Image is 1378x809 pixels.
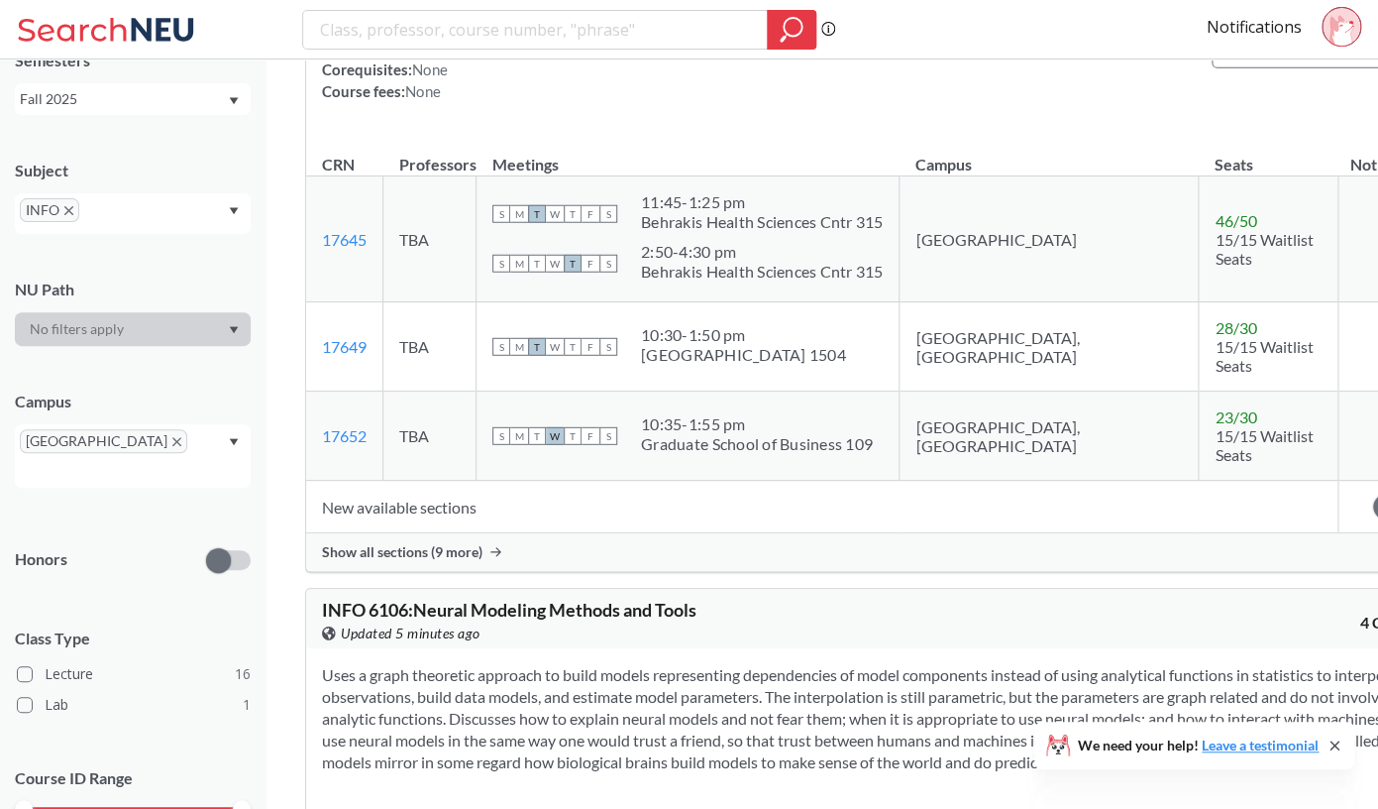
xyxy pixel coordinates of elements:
[564,338,582,356] span: T
[20,198,79,222] span: INFOX to remove pill
[528,338,546,356] span: T
[15,312,251,346] div: Dropdown arrow
[15,628,251,649] span: Class Type
[492,427,510,445] span: S
[510,255,528,273] span: M
[1215,407,1256,426] span: 23 / 30
[599,427,617,445] span: S
[546,338,564,356] span: W
[900,176,1199,302] td: [GEOGRAPHIC_DATA]
[599,255,617,273] span: S
[492,255,510,273] span: S
[641,434,873,454] div: Graduate School of Business 109
[546,427,564,445] span: W
[599,338,617,356] span: S
[528,427,546,445] span: T
[582,427,599,445] span: F
[564,205,582,223] span: T
[229,97,239,105] svg: Dropdown arrow
[900,392,1199,481] td: [GEOGRAPHIC_DATA], [GEOGRAPHIC_DATA]
[229,438,239,446] svg: Dropdown arrow
[412,60,448,78] span: None
[229,207,239,215] svg: Dropdown arrow
[383,134,477,176] th: Professors
[383,392,477,481] td: TBA
[1215,318,1256,337] span: 28 / 30
[20,88,227,110] div: Fall 2025
[492,205,510,223] span: S
[64,206,73,215] svg: X to remove pill
[235,663,251,685] span: 16
[599,205,617,223] span: S
[564,427,582,445] span: T
[322,599,696,621] span: INFO 6106 : Neural Modeling Methods and Tools
[641,414,873,434] div: 10:35 - 1:55 pm
[510,205,528,223] span: M
[641,325,846,345] div: 10:30 - 1:50 pm
[1215,211,1256,230] span: 46 / 50
[15,193,251,234] div: INFOX to remove pillDropdown arrow
[1215,337,1313,375] span: 15/15 Waitlist Seats
[383,176,477,302] td: TBA
[243,694,251,716] span: 1
[306,481,1338,533] td: New available sections
[172,437,181,446] svg: X to remove pill
[15,767,251,790] p: Course ID Range
[528,255,546,273] span: T
[582,338,599,356] span: F
[405,82,441,100] span: None
[15,83,251,115] div: Fall 2025Dropdown arrow
[780,16,803,44] svg: magnifying glass
[1202,737,1319,753] a: Leave a testimonial
[900,134,1199,176] th: Campus
[15,391,251,412] div: Campus
[492,338,510,356] span: S
[510,427,528,445] span: M
[582,205,599,223] span: F
[1207,16,1302,38] a: Notifications
[641,212,883,232] div: Behrakis Health Sciences Cntr 315
[229,326,239,334] svg: Dropdown arrow
[383,302,477,392] td: TBA
[15,279,251,300] div: NU Path
[322,543,482,561] span: Show all sections (9 more)
[1199,134,1338,176] th: Seats
[1215,426,1313,464] span: 15/15 Waitlist Seats
[15,424,251,488] div: [GEOGRAPHIC_DATA]X to remove pillDropdown arrow
[17,692,251,718] label: Lab
[341,623,480,644] span: Updated 5 minutes ago
[641,262,883,282] div: Behrakis Health Sciences Cntr 315
[900,302,1199,392] td: [GEOGRAPHIC_DATA], [GEOGRAPHIC_DATA]
[15,50,251,71] div: Semesters
[318,13,753,47] input: Class, professor, course number, "phrase"
[477,134,900,176] th: Meetings
[20,429,187,453] span: [GEOGRAPHIC_DATA]X to remove pill
[546,205,564,223] span: W
[582,255,599,273] span: F
[641,345,846,365] div: [GEOGRAPHIC_DATA] 1504
[1215,230,1313,268] span: 15/15 Waitlist Seats
[641,242,883,262] div: 2:50 - 4:30 pm
[564,255,582,273] span: T
[510,338,528,356] span: M
[1078,739,1319,752] span: We need your help!
[528,205,546,223] span: T
[17,661,251,687] label: Lecture
[641,192,883,212] div: 11:45 - 1:25 pm
[322,426,367,445] a: 17652
[767,10,816,50] div: magnifying glass
[546,255,564,273] span: W
[15,548,67,571] p: Honors
[322,154,355,175] div: CRN
[322,337,367,356] a: 17649
[322,230,367,249] a: 17645
[15,160,251,181] div: Subject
